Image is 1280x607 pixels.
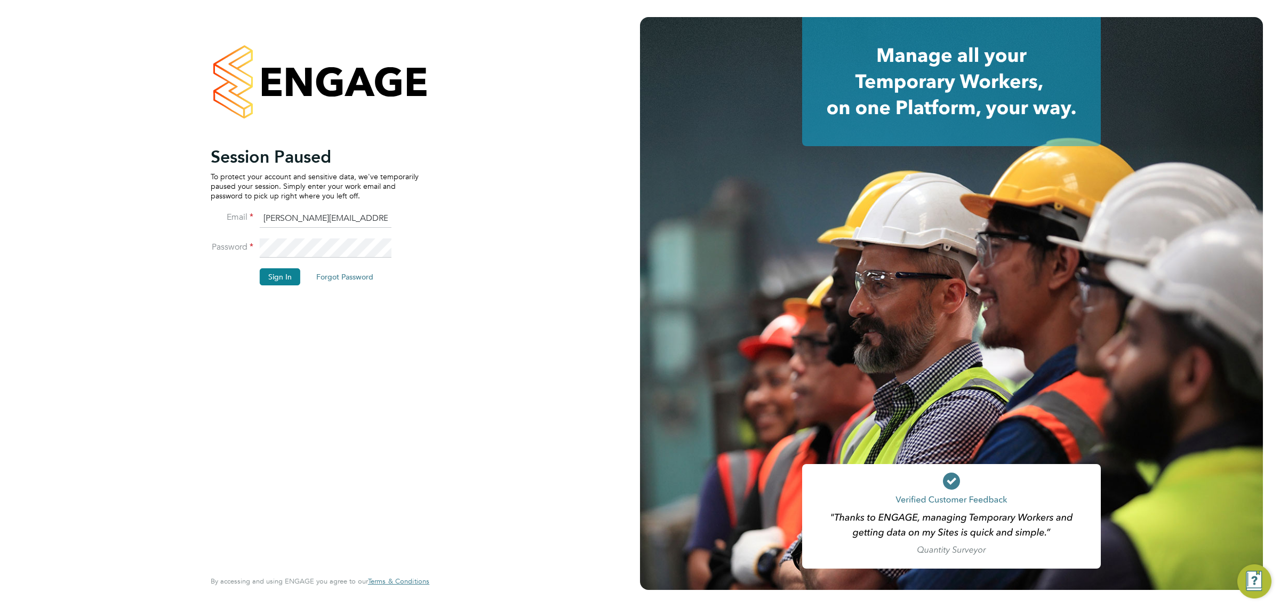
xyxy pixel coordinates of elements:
button: Sign In [260,268,300,285]
label: Password [211,242,253,253]
a: Terms & Conditions [368,577,429,586]
p: To protect your account and sensitive data, we've temporarily paused your session. Simply enter y... [211,172,419,201]
span: Terms & Conditions [368,577,429,586]
span: By accessing and using ENGAGE you agree to our [211,577,429,586]
h2: Session Paused [211,146,419,167]
button: Forgot Password [308,268,382,285]
label: Email [211,212,253,223]
button: Engage Resource Center [1237,564,1271,598]
input: Enter your work email... [260,209,391,228]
